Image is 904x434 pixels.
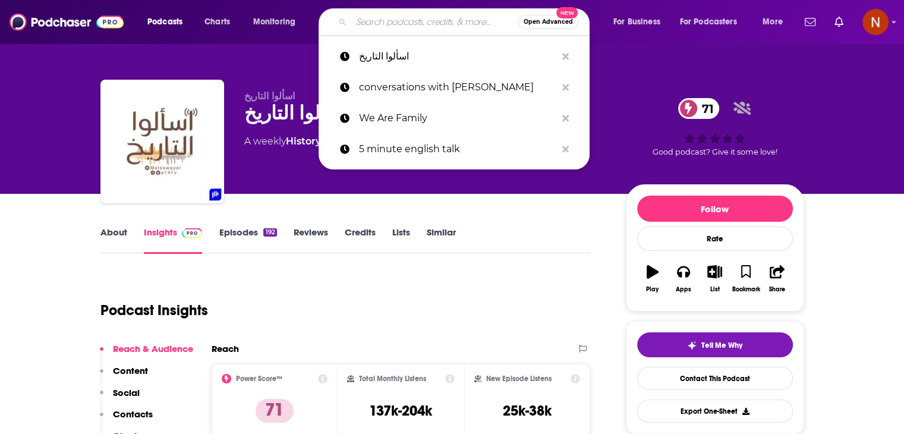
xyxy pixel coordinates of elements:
h2: Power Score™ [236,375,282,383]
button: Open AdvancedNew [518,15,578,29]
span: Charts [204,14,230,30]
a: Reviews [294,227,328,254]
p: Social [113,387,140,398]
button: Show profile menu [862,9,889,35]
a: Show notifications dropdown [830,12,848,32]
p: اسألوا التاريخ [359,41,556,72]
button: Social [100,387,140,409]
button: open menu [754,12,798,32]
a: Lists [392,227,410,254]
div: Search podcasts, credits, & more... [330,8,601,36]
img: اسألوا التاريخ [103,82,222,201]
h3: 25k-38k [503,402,552,420]
p: Contacts [113,408,153,420]
span: Good podcast? Give it some love! [653,147,777,156]
input: Search podcasts, credits, & more... [351,12,518,32]
button: List [699,257,730,300]
a: 71 [678,98,720,119]
button: open menu [245,12,311,32]
a: Credits [345,227,376,254]
p: Content [113,365,148,376]
a: Charts [197,12,237,32]
button: Share [761,257,792,300]
p: conversations with loulou [359,72,556,103]
p: We Are Family [359,103,556,134]
div: Bookmark [732,286,760,293]
button: Contacts [100,408,153,430]
img: User Profile [862,9,889,35]
div: A weekly podcast [244,134,359,149]
button: open menu [672,12,754,32]
span: More [763,14,783,30]
span: For Podcasters [680,14,737,30]
span: Podcasts [147,14,182,30]
a: Similar [427,227,456,254]
span: Open Advanced [524,19,573,25]
button: Follow [637,196,793,222]
h2: Total Monthly Listens [359,375,426,383]
button: Content [100,365,148,387]
a: اسألوا التاريخ [319,41,590,72]
button: open menu [605,12,675,32]
h1: Podcast Insights [100,301,208,319]
p: Reach & Audience [113,343,193,354]
a: We Are Family [319,103,590,134]
button: Apps [668,257,699,300]
img: Podchaser Pro [182,228,203,238]
button: tell me why sparkleTell Me Why [637,332,793,357]
p: 71 [256,399,294,423]
span: New [556,7,578,18]
a: conversations with [PERSON_NAME] [319,72,590,103]
div: Apps [676,286,691,293]
span: اسألوا التاريخ [244,90,295,102]
a: InsightsPodchaser Pro [144,227,203,254]
button: Export One-Sheet [637,400,793,423]
a: Episodes192 [219,227,276,254]
div: 192 [263,228,276,237]
a: 5 minute english talk [319,134,590,165]
span: Logged in as AdelNBM [862,9,889,35]
a: Contact This Podcast [637,367,793,390]
a: Show notifications dropdown [800,12,820,32]
span: Tell Me Why [701,341,742,350]
div: List [710,286,720,293]
span: Monitoring [253,14,295,30]
button: open menu [139,12,198,32]
button: Bookmark [730,257,761,300]
span: For Business [613,14,660,30]
h2: New Episode Listens [486,375,552,383]
h3: 137k-204k [369,402,432,420]
div: 71Good podcast? Give it some love! [626,90,804,164]
h2: Reach [212,343,239,354]
p: 5 minute english talk [359,134,556,165]
a: About [100,227,127,254]
button: Reach & Audience [100,343,193,365]
img: tell me why sparkle [687,341,697,350]
div: Play [646,286,659,293]
div: Rate [637,227,793,251]
a: History [286,136,321,147]
div: Share [769,286,785,293]
button: Play [637,257,668,300]
span: 71 [690,98,720,119]
img: Podchaser - Follow, Share and Rate Podcasts [10,11,124,33]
